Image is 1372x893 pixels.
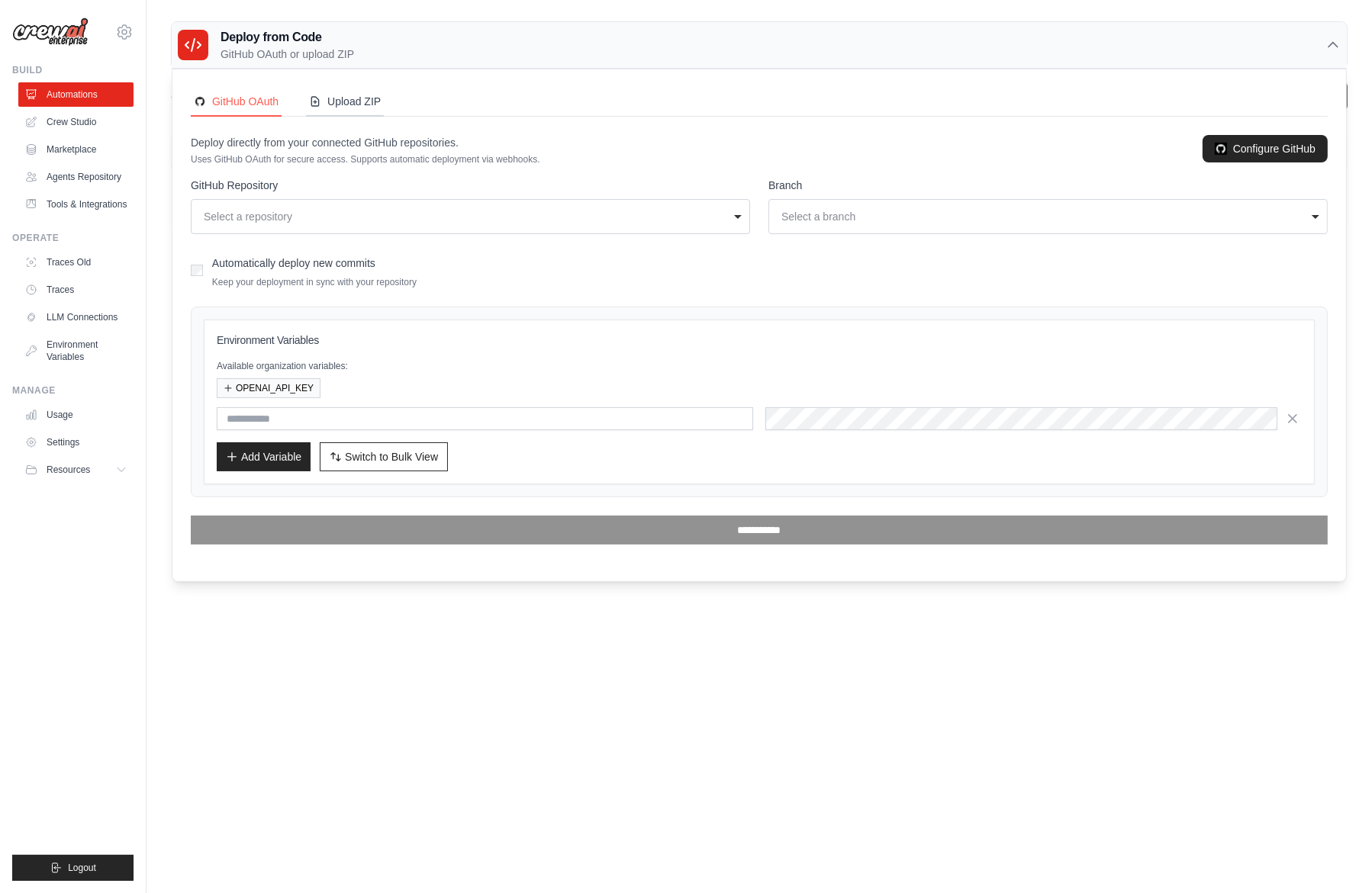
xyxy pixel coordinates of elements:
iframe: Chat Widget [1296,820,1372,893]
button: Logout [12,855,134,881]
label: Branch [768,178,1328,193]
p: Uses GitHub OAuth for secure access. Supports automatic deployment via webhooks. [191,153,540,165]
h3: Deploy from Code [221,28,354,47]
button: Add Variable [217,442,311,471]
button: Switch to Bulk View [320,442,448,471]
label: GitHub Repository [191,178,750,193]
img: GitHub [194,95,206,108]
h3: Environment Variables [217,332,1302,348]
p: Keep your deployment in sync with your repository [212,276,417,288]
a: Configure GitHub [1203,135,1328,162]
a: Usage [18,403,134,427]
th: Crew [171,137,362,168]
p: Manage and monitor your active crew automations from this dashboard. [171,103,510,118]
a: Traces [18,278,134,302]
button: Resources [18,458,134,482]
nav: Deployment Source [191,88,1328,117]
span: Logout [68,862,96,874]
img: GitHub [1215,143,1227,155]
p: GitHub OAuth or upload ZIP [221,47,354,62]
a: Crew Studio [18,110,134,134]
a: Marketplace [18,137,134,162]
div: Operate [12,232,134,244]
div: Select a repository [204,209,728,224]
p: Deploy directly from your connected GitHub repositories. [191,135,540,150]
button: OPENAI_API_KEY [217,378,320,398]
div: Select a branch [781,209,1306,224]
button: GitHubGitHub OAuth [191,88,282,117]
div: Build [12,64,134,76]
button: Upload ZIP [306,88,384,117]
a: Tools & Integrations [18,192,134,217]
a: Automations [18,82,134,107]
h2: Automations Live [171,82,510,103]
a: Agents Repository [18,165,134,189]
p: Available organization variables: [217,360,1302,372]
div: Manage [12,384,134,397]
span: Switch to Bulk View [345,449,438,464]
a: Environment Variables [18,332,134,369]
label: Automatically deploy new commits [212,257,375,269]
div: GitHub OAuth [194,94,279,109]
a: Settings [18,430,134,455]
div: Upload ZIP [309,94,381,109]
img: Logo [12,18,89,47]
a: Traces Old [18,250,134,275]
span: Resources [47,464,90,476]
a: LLM Connections [18,305,134,329]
